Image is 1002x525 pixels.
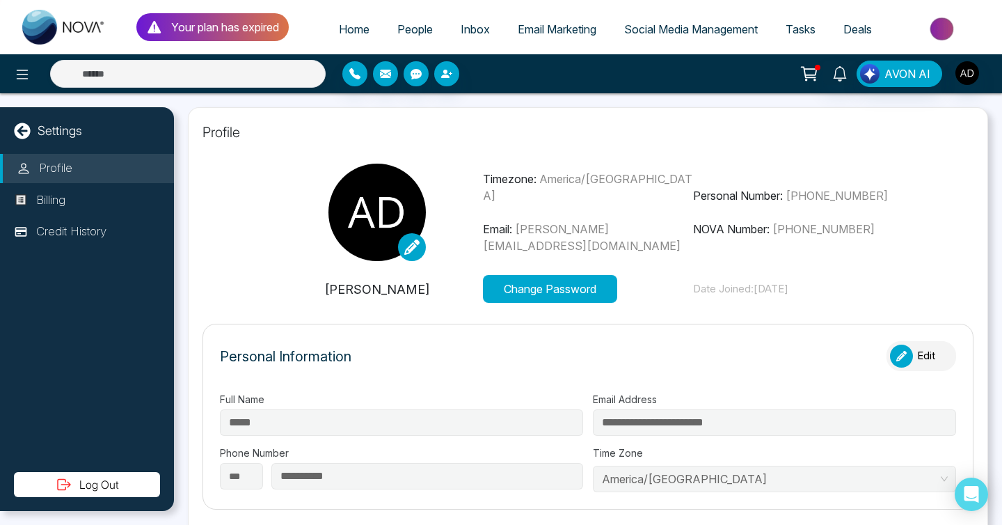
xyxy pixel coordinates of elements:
[786,189,888,203] span: [PHONE_NUMBER]
[339,22,369,36] span: Home
[483,222,681,253] span: [PERSON_NAME][EMAIL_ADDRESS][DOMAIN_NAME]
[447,16,504,42] a: Inbox
[483,221,694,254] p: Email:
[518,22,596,36] span: Email Marketing
[325,16,383,42] a: Home
[610,16,772,42] a: Social Media Management
[693,221,904,237] p: NOVA Number:
[220,446,583,460] label: Phone Number
[14,472,160,497] button: Log Out
[693,187,904,204] p: Personal Number:
[857,61,942,87] button: AVON AI
[171,19,279,36] p: Your plan has expired
[955,478,988,511] div: Open Intercom Messenger
[829,16,886,42] a: Deals
[504,16,610,42] a: Email Marketing
[272,280,483,299] p: [PERSON_NAME]
[624,22,758,36] span: Social Media Management
[593,392,956,407] label: Email Address
[483,275,617,303] button: Change Password
[772,222,875,236] span: [PHONE_NUMBER]
[786,22,816,36] span: Tasks
[36,223,106,241] p: Credit History
[220,346,351,367] p: Personal Information
[39,159,72,178] p: Profile
[772,16,829,42] a: Tasks
[483,171,694,204] p: Timezone:
[38,121,82,140] p: Settings
[602,469,947,489] span: America/Toronto
[397,22,433,36] span: People
[860,64,880,84] img: Lead Flow
[483,172,692,203] span: America/[GEOGRAPHIC_DATA]
[202,122,973,143] p: Profile
[693,281,904,297] p: Date Joined: [DATE]
[884,65,930,82] span: AVON AI
[886,341,956,371] button: Edit
[461,22,490,36] span: Inbox
[36,191,65,210] p: Billing
[843,22,872,36] span: Deals
[22,10,106,45] img: Nova CRM Logo
[955,61,979,85] img: User Avatar
[893,13,994,45] img: Market-place.gif
[383,16,447,42] a: People
[220,392,583,407] label: Full Name
[593,446,956,460] label: Time Zone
